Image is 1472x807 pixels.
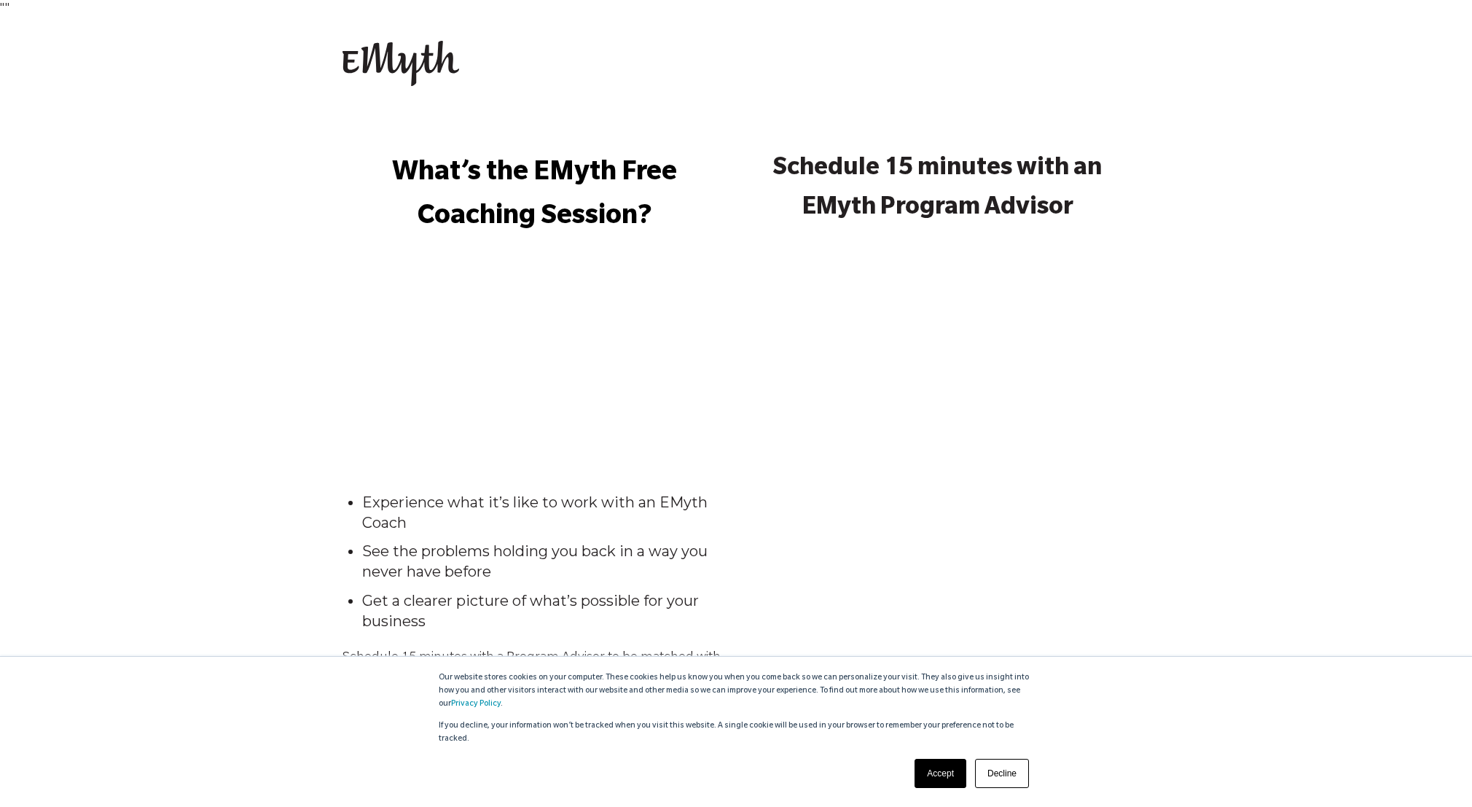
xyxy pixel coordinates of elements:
p: Schedule 15 minutes with a Program Advisor to be matched with a coach for your free session. [342,647,726,691]
li: See the problems holding you back in a way you never have before [362,541,718,582]
li: Get a clearer picture of what’s possible for your business [362,590,718,631]
a: Accept [915,759,966,788]
a: Privacy Policy [451,700,501,709]
iframe: Chat Widget [1399,737,1472,807]
strong: Schedule 15 minutes with an EMyth Program Advisor [773,157,1102,222]
li: Experience what it’s like to work with an EMyth Coach [362,492,718,533]
iframe: HubSpot Video [342,268,726,483]
img: EMyth [342,41,459,86]
p: If you decline, your information won’t be tracked when you visit this website. A single cookie wi... [439,720,1033,746]
span: What’s the EMyth Free Coaching Session? [392,160,677,233]
a: Decline [975,759,1029,788]
p: Our website stores cookies on your computer. These cookies help us know you when you come back so... [439,671,1033,711]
